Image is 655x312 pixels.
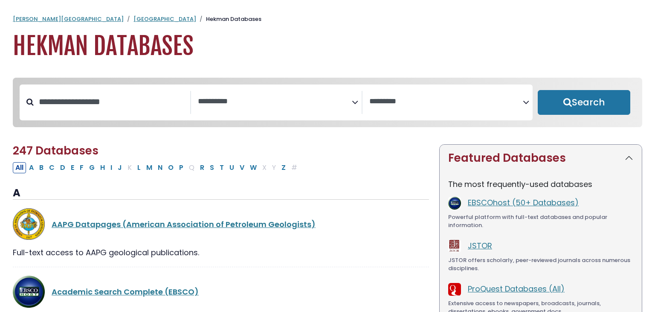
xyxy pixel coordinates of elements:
a: AAPG Datapages (American Association of Petroleum Geologists) [52,219,316,230]
li: Hekman Databases [196,15,261,23]
a: [PERSON_NAME][GEOGRAPHIC_DATA] [13,15,124,23]
button: Filter Results B [37,162,46,173]
button: Submit for Search Results [538,90,630,115]
button: Filter Results N [155,162,165,173]
button: Filter Results U [227,162,237,173]
button: Filter Results R [197,162,207,173]
button: Filter Results S [207,162,217,173]
a: Academic Search Complete (EBSCO) [52,286,199,297]
input: Search database by title or keyword [34,95,190,109]
button: Filter Results I [108,162,115,173]
button: Filter Results P [177,162,186,173]
h1: Hekman Databases [13,32,642,61]
a: EBSCOhost (50+ Databases) [468,197,579,208]
button: Filter Results A [26,162,36,173]
button: Filter Results V [237,162,247,173]
div: JSTOR offers scholarly, peer-reviewed journals across numerous disciplines. [448,256,633,273]
p: The most frequently-used databases [448,178,633,190]
button: Filter Results Z [279,162,288,173]
textarea: Search [369,97,523,106]
button: Filter Results G [87,162,97,173]
button: Filter Results D [58,162,68,173]
div: Alpha-list to filter by first letter of database name [13,162,301,172]
nav: breadcrumb [13,15,642,23]
a: ProQuest Databases (All) [468,283,565,294]
button: Filter Results E [68,162,77,173]
button: Filter Results W [247,162,259,173]
button: Filter Results J [115,162,125,173]
a: JSTOR [468,240,492,251]
button: Filter Results M [144,162,155,173]
button: Filter Results F [77,162,86,173]
h3: A [13,187,429,200]
button: Filter Results O [165,162,176,173]
a: [GEOGRAPHIC_DATA] [133,15,196,23]
textarea: Search [198,97,352,106]
button: Filter Results C [46,162,57,173]
button: All [13,162,26,173]
button: Filter Results T [217,162,226,173]
div: Full-text access to AAPG geological publications. [13,247,429,258]
div: Powerful platform with full-text databases and popular information. [448,213,633,230]
button: Featured Databases [440,145,642,172]
button: Filter Results L [135,162,143,173]
nav: Search filters [13,78,642,127]
span: 247 Databases [13,143,99,158]
button: Filter Results H [98,162,107,173]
